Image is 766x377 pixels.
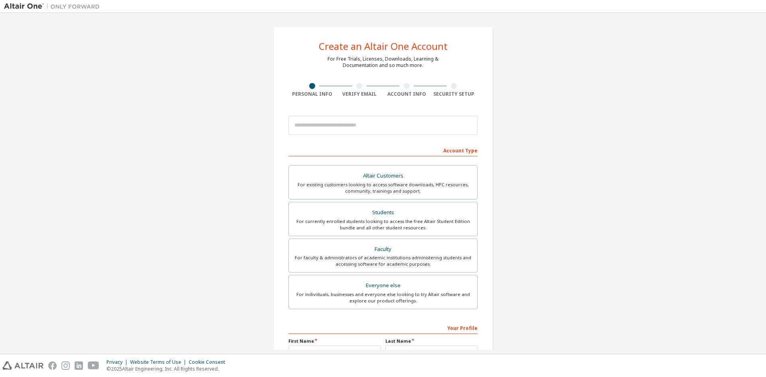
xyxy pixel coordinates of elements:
[288,321,478,334] div: Your Profile
[4,2,104,10] img: Altair One
[130,359,189,365] div: Website Terms of Use
[294,218,472,231] div: For currently enrolled students looking to access the free Altair Student Edition bundle and all ...
[294,182,472,194] div: For existing customers looking to access software downloads, HPC resources, community, trainings ...
[294,291,472,304] div: For individuals, businesses and everyone else looking to try Altair software and explore our prod...
[294,170,472,182] div: Altair Customers
[61,361,70,370] img: instagram.svg
[385,338,478,344] label: Last Name
[288,338,381,344] label: First Name
[288,144,478,156] div: Account Type
[383,91,430,97] div: Account Info
[75,361,83,370] img: linkedin.svg
[294,255,472,267] div: For faculty & administrators of academic institutions administering students and accessing softwa...
[48,361,57,370] img: facebook.svg
[294,280,472,291] div: Everyone else
[430,91,478,97] div: Security Setup
[294,244,472,255] div: Faculty
[107,359,130,365] div: Privacy
[189,359,230,365] div: Cookie Consent
[88,361,99,370] img: youtube.svg
[107,365,230,372] p: © 2025 Altair Engineering, Inc. All Rights Reserved.
[294,207,472,218] div: Students
[288,91,336,97] div: Personal Info
[336,91,383,97] div: Verify Email
[319,41,448,51] div: Create an Altair One Account
[328,56,438,69] div: For Free Trials, Licenses, Downloads, Learning & Documentation and so much more.
[2,361,43,370] img: altair_logo.svg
